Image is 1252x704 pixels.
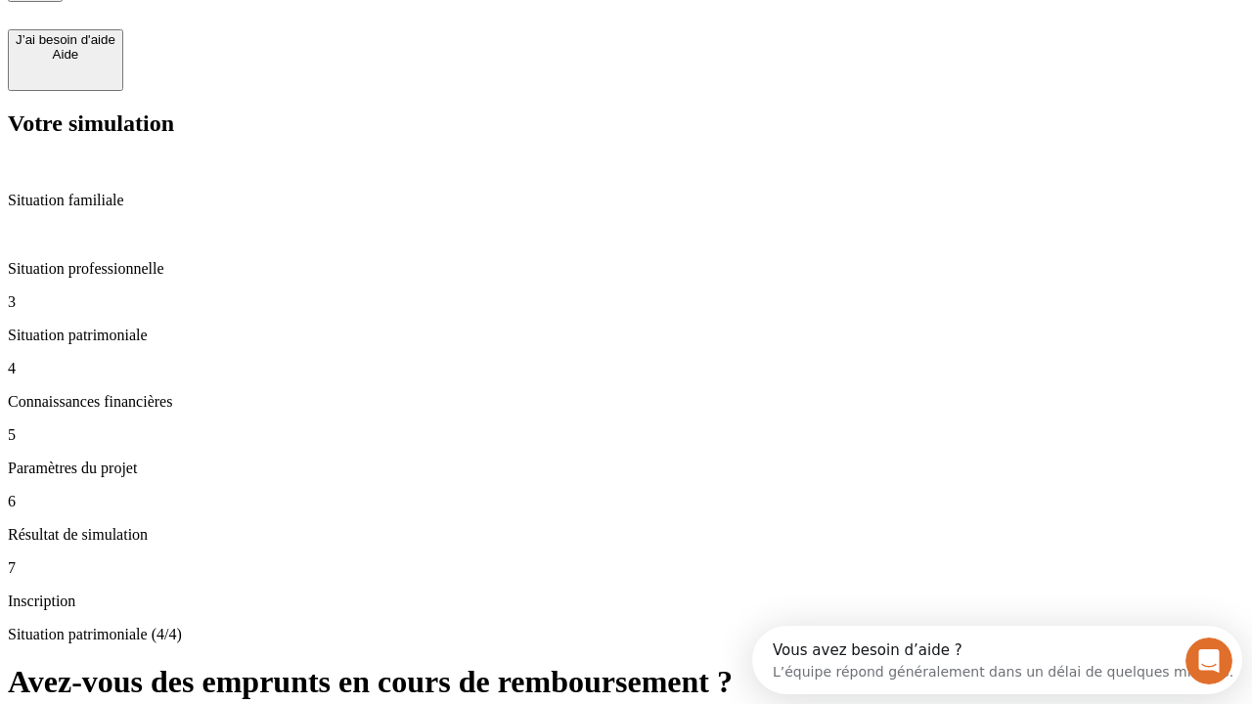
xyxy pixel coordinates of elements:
[8,493,1244,510] p: 6
[8,110,1244,137] h2: Votre simulation
[21,32,481,53] div: L’équipe répond généralement dans un délai de quelques minutes.
[8,460,1244,477] p: Paramètres du projet
[8,192,1244,209] p: Situation familiale
[8,664,1244,700] h1: Avez-vous des emprunts en cours de remboursement ?
[16,47,115,62] div: Aide
[8,559,1244,577] p: 7
[8,360,1244,377] p: 4
[8,293,1244,311] p: 3
[1185,638,1232,684] iframe: Intercom live chat
[8,426,1244,444] p: 5
[8,393,1244,411] p: Connaissances financières
[8,593,1244,610] p: Inscription
[8,8,539,62] div: Ouvrir le Messenger Intercom
[8,526,1244,544] p: Résultat de simulation
[8,327,1244,344] p: Situation patrimoniale
[16,32,115,47] div: J’ai besoin d'aide
[8,626,1244,643] p: Situation patrimoniale (4/4)
[752,626,1242,694] iframe: Intercom live chat discovery launcher
[8,260,1244,278] p: Situation professionnelle
[8,29,123,91] button: J’ai besoin d'aideAide
[21,17,481,32] div: Vous avez besoin d’aide ?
